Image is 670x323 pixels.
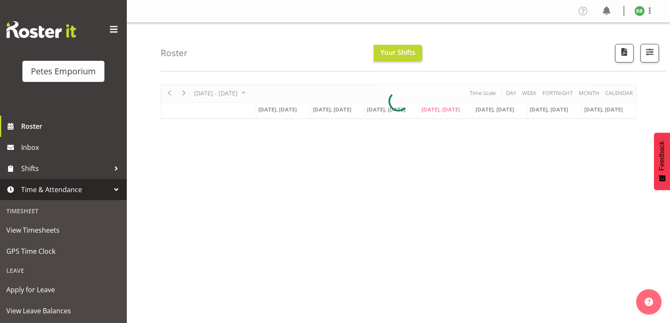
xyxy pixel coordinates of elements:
[31,65,96,78] div: Petes Emporium
[161,48,188,58] h4: Roster
[658,141,666,171] span: Feedback
[21,120,123,133] span: Roster
[380,48,416,57] span: Your Shifts
[645,298,653,306] img: help-xxl-2.png
[640,44,659,62] button: Filter Shifts
[654,133,670,190] button: Feedback - Show survey
[6,21,76,38] img: Rosterit website logo
[2,241,125,262] a: GPS Time Clock
[21,162,110,175] span: Shifts
[21,141,123,154] span: Inbox
[374,45,422,62] button: Your Shifts
[2,262,125,279] div: Leave
[2,279,125,300] a: Apply for Leave
[21,183,110,196] span: Time & Attendance
[634,6,645,16] img: beena-bist9974.jpg
[6,224,120,236] span: View Timesheets
[615,44,634,62] button: Download a PDF of the roster according to the set date range.
[2,300,125,321] a: View Leave Balances
[6,304,120,317] span: View Leave Balances
[6,283,120,296] span: Apply for Leave
[6,245,120,258] span: GPS Time Clock
[2,220,125,241] a: View Timesheets
[2,202,125,220] div: Timesheet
